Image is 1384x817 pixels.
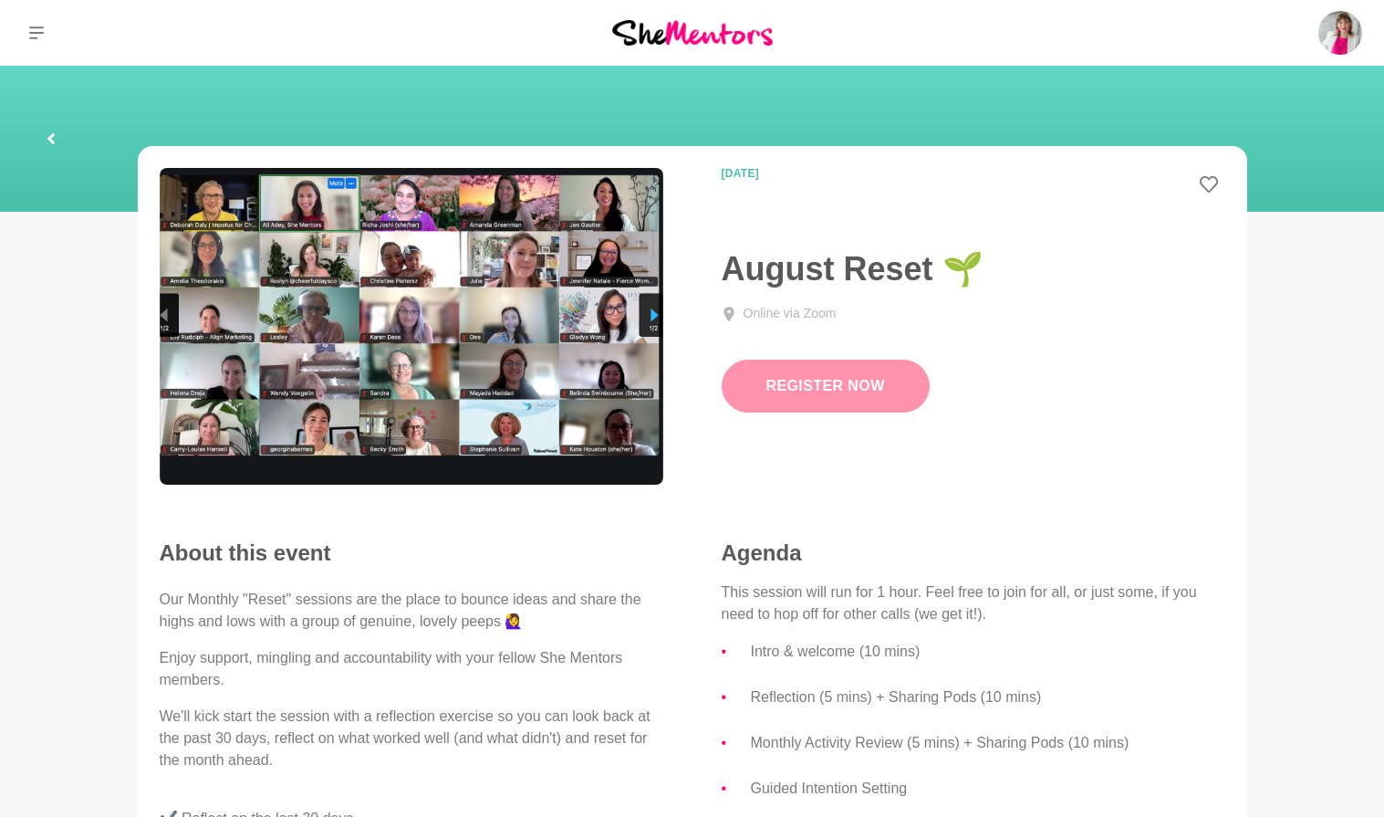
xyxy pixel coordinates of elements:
[722,539,1225,567] h4: Agenda
[722,168,944,179] time: [DATE]
[160,589,663,633] p: Our Monthly "Reset" sessions are the place to bounce ideas and share the highs and lows with a gr...
[160,539,663,567] h2: About this event
[722,248,1225,289] h1: August Reset 🌱
[751,686,1225,709] li: Reflection (5 mins) + Sharing Pods (10 mins)
[160,706,663,771] p: We'll kick start the session with a reflection exercise so you can look back at the past 30 days,...
[160,168,663,485] img: Monthly Reset
[751,640,1225,664] li: Intro & welcome (10 mins)
[744,304,837,323] div: Online via Zoom
[722,581,1225,625] p: This session will run for 1 hour. Feel free to join for all, or just some, if you need to hop off...
[751,777,1225,801] li: Guided Intention Setting
[612,20,773,45] img: She Mentors Logo
[722,360,930,413] a: Register Now
[1318,11,1362,55] img: Vanessa Victor
[751,731,1225,755] li: Monthly Activity Review (5 mins) + Sharing Pods (10 mins)
[160,647,663,691] p: Enjoy support, mingling and accountability with your fellow She Mentors members.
